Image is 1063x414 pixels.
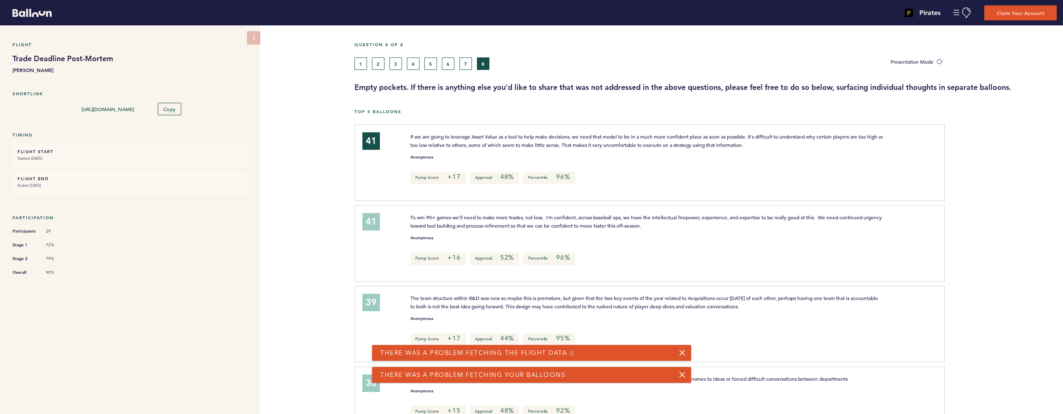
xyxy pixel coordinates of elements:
[500,253,514,262] em: 52%
[891,58,933,65] span: Presentation Mode
[410,317,433,321] small: Anonymous
[410,333,465,346] p: Pump Score
[17,176,242,181] h6: FLIGHT END
[523,333,575,346] p: Percentile
[12,54,247,64] h1: Trade Deadline Post-Mortem
[447,253,460,262] em: +16
[17,149,242,154] h6: FLIGHT START
[372,57,384,70] button: 2
[556,253,570,262] em: 96%
[362,213,380,231] div: 41
[372,345,691,361] div: There was a problem fetching the flight data :(
[919,8,941,18] h4: Pirates
[410,295,879,310] span: The team structure within R&D was new so maybe this is premature, but given that the two key even...
[953,7,972,18] button: Manage Account
[354,57,367,70] button: 1
[410,214,883,229] span: To win 90+ games we'll need to make more trades, not less. I'm confident, across baseball ops, we...
[470,172,519,184] p: Approval
[389,57,402,70] button: 3
[362,132,380,150] div: 41
[12,91,247,97] h5: Shortlink
[410,389,433,393] small: Anonymous
[46,228,71,234] span: 29
[523,172,575,184] p: Percentile
[470,333,519,346] p: Approval
[6,8,52,17] a: Balloon
[362,294,380,311] div: 39
[12,255,37,263] span: Stage 2
[500,334,514,342] em: 44%
[46,270,71,275] span: 90%
[410,155,433,159] small: Anonymous
[556,173,570,181] em: 96%
[17,181,242,190] small: Ended [DATE]
[158,103,181,115] button: Copy
[354,42,1057,47] h5: Question 8 of 8
[12,241,37,249] span: Stage 1
[410,253,465,265] p: Pump Score
[163,106,176,112] span: Copy
[410,133,884,148] span: If we are going to leverage Asset Value as a tool to help make decisions, we need that model to b...
[372,367,691,383] div: There was a problem fetching your balloons
[12,215,247,221] h5: Participation
[354,82,1057,92] h3: Empty pockets. If there is anything else you'd like to share that was not addressed in the above ...
[410,172,465,184] p: Pump Score
[12,227,37,236] span: Participants
[410,236,433,240] small: Anonymous
[447,334,460,342] em: +17
[46,242,71,248] span: 72%
[354,109,1057,114] h5: Top 5 Balloons
[523,253,575,265] p: Percentile
[17,154,242,163] small: Started [DATE]
[984,5,1057,20] button: Claim Your Account
[424,57,437,70] button: 5
[459,57,472,70] button: 7
[470,253,519,265] p: Approval
[12,132,247,138] h5: Timing
[477,57,489,70] button: 8
[12,42,247,47] h5: Flight
[46,256,71,262] span: 79%
[556,334,570,342] em: 95%
[12,268,37,277] span: Overall
[442,57,454,70] button: 6
[12,9,52,17] svg: Balloon
[500,173,514,181] em: 48%
[362,374,380,392] div: 38
[447,173,460,181] em: +17
[12,66,247,74] b: [PERSON_NAME]
[407,57,419,70] button: 4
